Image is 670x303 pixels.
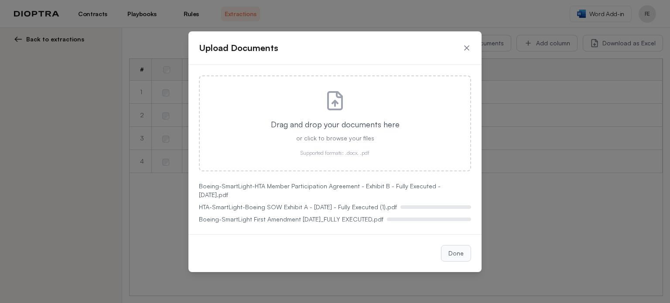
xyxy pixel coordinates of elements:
button: Done [441,245,471,262]
span: Boeing-SmartLight-HTA Member Participation Agreement - Exhibit B - Fully Executed - [DATE].pdf [199,182,468,199]
span: Boeing-SmartLight First Amendment [DATE]_FULLY EXECUTED.pdf [199,215,383,224]
p: Drag and drop your documents here [214,118,456,130]
h2: Upload Documents [199,42,278,54]
p: or click to browse your files [214,134,456,143]
span: HTA-SmartLight-Boeing SOW Exhibit A - [DATE] - Fully Executed (1).pdf [199,203,397,211]
p: Supported formats: .docx, .pdf [214,150,456,157]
